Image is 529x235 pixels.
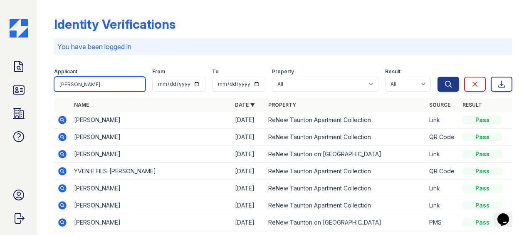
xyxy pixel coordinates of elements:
[10,19,28,37] img: CE_Icon_Blue-c292c112584629df590d857e76928e9f676e5b41ef8f769ba2f05ee15b207248.png
[71,197,232,214] td: [PERSON_NAME]
[462,133,502,141] div: Pass
[272,68,294,75] label: Property
[265,163,426,180] td: ReNew Taunton Apartment Collection
[426,180,459,197] td: Link
[426,163,459,180] td: QR Code
[268,102,296,108] a: Property
[232,129,265,146] td: [DATE]
[462,150,502,158] div: Pass
[71,129,232,146] td: [PERSON_NAME]
[232,180,265,197] td: [DATE]
[426,129,459,146] td: QR Code
[232,163,265,180] td: [DATE]
[462,167,502,175] div: Pass
[71,180,232,197] td: [PERSON_NAME]
[71,146,232,163] td: [PERSON_NAME]
[74,102,89,108] a: Name
[426,197,459,214] td: Link
[385,68,400,75] label: Result
[426,112,459,129] td: Link
[265,146,426,163] td: ReNew Taunton on [GEOGRAPHIC_DATA]
[54,77,146,92] input: Search by name or phone number
[462,218,502,227] div: Pass
[265,214,426,231] td: ReNew Taunton on [GEOGRAPHIC_DATA]
[426,214,459,231] td: PMS
[494,202,521,227] iframe: chat widget
[429,102,450,108] a: Source
[152,68,165,75] label: From
[71,112,232,129] td: [PERSON_NAME]
[462,201,502,210] div: Pass
[232,112,265,129] td: [DATE]
[212,68,219,75] label: To
[71,163,232,180] td: YVENIE FILS-[PERSON_NAME]
[426,146,459,163] td: Link
[235,102,255,108] a: Date ▼
[265,129,426,146] td: ReNew Taunton Apartment Collection
[265,197,426,214] td: ReNew Taunton Apartment Collection
[232,197,265,214] td: [DATE]
[462,116,502,124] div: Pass
[57,42,509,52] p: You have been logged in
[54,68,77,75] label: Applicant
[71,214,232,231] td: [PERSON_NAME]
[462,102,482,108] a: Result
[54,17,176,32] div: Identity Verifications
[232,214,265,231] td: [DATE]
[462,184,502,192] div: Pass
[265,180,426,197] td: ReNew Taunton Apartment Collection
[232,146,265,163] td: [DATE]
[265,112,426,129] td: ReNew Taunton Apartment Collection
